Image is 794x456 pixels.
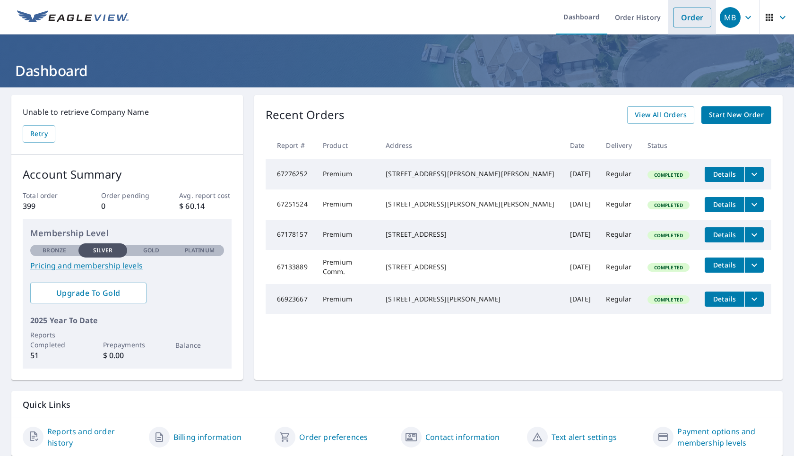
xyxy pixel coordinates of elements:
[562,250,599,284] td: [DATE]
[386,169,554,179] div: [STREET_ADDRESS][PERSON_NAME][PERSON_NAME]
[23,125,55,143] button: Retry
[173,431,242,443] a: Billing information
[266,284,315,314] td: 66923667
[266,189,315,220] td: 67251524
[677,426,771,448] a: Payment options and membership levels
[562,131,599,159] th: Date
[744,227,764,242] button: filesDropdownBtn-67178157
[30,227,224,240] p: Membership Level
[598,220,639,250] td: Regular
[93,246,113,255] p: Silver
[266,106,345,124] p: Recent Orders
[378,131,562,159] th: Address
[23,399,771,411] p: Quick Links
[11,61,783,80] h1: Dashboard
[30,283,147,303] a: Upgrade To Gold
[635,109,687,121] span: View All Orders
[143,246,159,255] p: Gold
[386,230,554,239] div: [STREET_ADDRESS]
[648,264,689,271] span: Completed
[315,284,378,314] td: Premium
[552,431,617,443] a: Text alert settings
[101,190,153,200] p: Order pending
[648,172,689,178] span: Completed
[266,131,315,159] th: Report #
[266,220,315,250] td: 67178157
[315,131,378,159] th: Product
[386,199,554,209] div: [STREET_ADDRESS][PERSON_NAME][PERSON_NAME]
[710,200,739,209] span: Details
[315,250,378,284] td: Premium Comm.
[648,232,689,239] span: Completed
[101,200,153,212] p: 0
[30,128,48,140] span: Retry
[315,220,378,250] td: Premium
[648,296,689,303] span: Completed
[23,106,232,118] p: Unable to retrieve Company Name
[640,131,697,159] th: Status
[23,200,75,212] p: 399
[710,260,739,269] span: Details
[30,330,78,350] p: Reports Completed
[598,159,639,189] td: Regular
[47,426,141,448] a: Reports and order history
[386,294,554,304] div: [STREET_ADDRESS][PERSON_NAME]
[175,340,224,350] p: Balance
[705,292,744,307] button: detailsBtn-66923667
[705,197,744,212] button: detailsBtn-67251524
[562,159,599,189] td: [DATE]
[30,260,224,271] a: Pricing and membership levels
[744,258,764,273] button: filesDropdownBtn-67133889
[720,7,741,28] div: MB
[299,431,368,443] a: Order preferences
[598,250,639,284] td: Regular
[562,189,599,220] td: [DATE]
[103,340,151,350] p: Prepayments
[17,10,129,25] img: EV Logo
[705,167,744,182] button: detailsBtn-67276252
[103,350,151,361] p: $ 0.00
[705,227,744,242] button: detailsBtn-67178157
[627,106,694,124] a: View All Orders
[386,262,554,272] div: [STREET_ADDRESS]
[673,8,711,27] a: Order
[315,159,378,189] td: Premium
[562,284,599,314] td: [DATE]
[648,202,689,208] span: Completed
[705,258,744,273] button: detailsBtn-67133889
[701,106,771,124] a: Start New Order
[43,246,66,255] p: Bronze
[179,200,231,212] p: $ 60.14
[315,189,378,220] td: Premium
[598,284,639,314] td: Regular
[598,189,639,220] td: Regular
[744,167,764,182] button: filesDropdownBtn-67276252
[709,109,764,121] span: Start New Order
[266,250,315,284] td: 67133889
[30,350,78,361] p: 51
[710,294,739,303] span: Details
[744,292,764,307] button: filesDropdownBtn-66923667
[710,170,739,179] span: Details
[38,288,139,298] span: Upgrade To Gold
[744,197,764,212] button: filesDropdownBtn-67251524
[23,166,232,183] p: Account Summary
[598,131,639,159] th: Delivery
[562,220,599,250] td: [DATE]
[30,315,224,326] p: 2025 Year To Date
[266,159,315,189] td: 67276252
[425,431,500,443] a: Contact information
[179,190,231,200] p: Avg. report cost
[23,190,75,200] p: Total order
[710,230,739,239] span: Details
[185,246,215,255] p: Platinum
